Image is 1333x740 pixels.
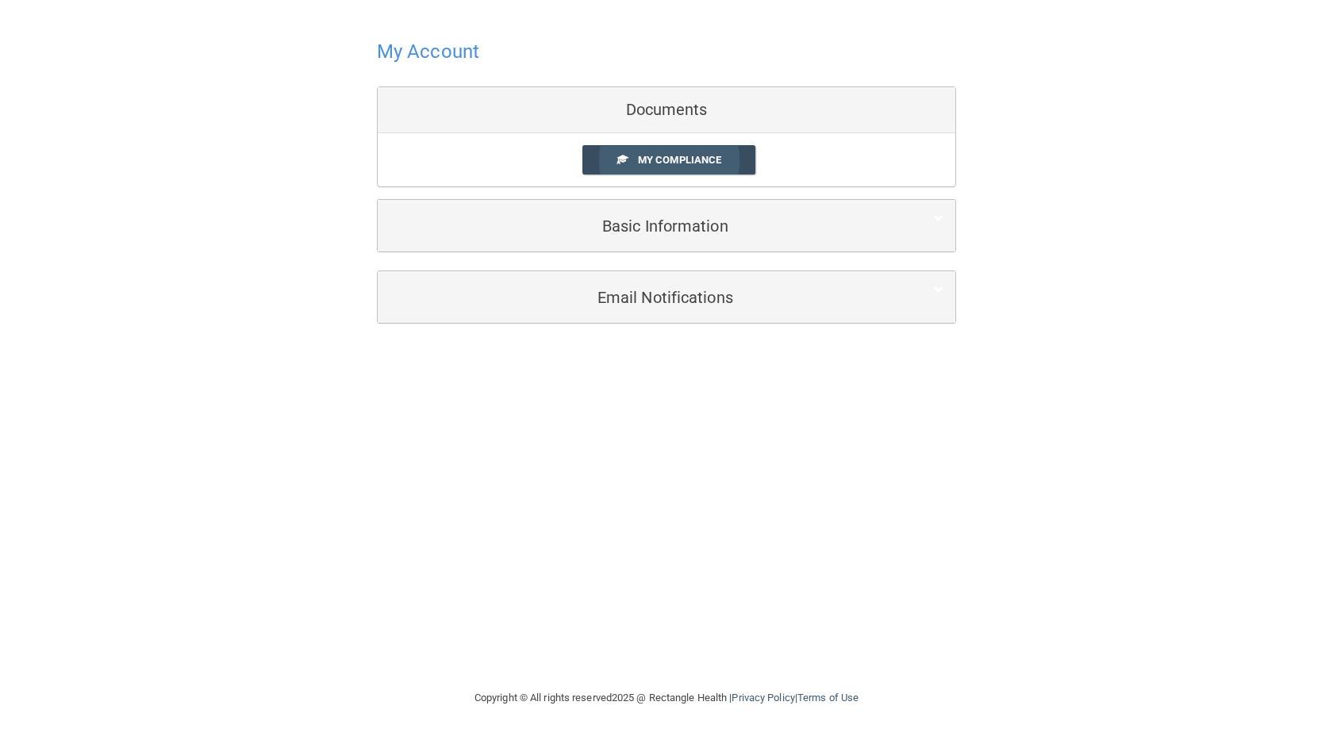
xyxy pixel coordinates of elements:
a: Email Notifications [390,279,943,315]
a: Privacy Policy [732,692,794,704]
h5: Email Notifications [390,289,895,306]
h4: My Account [377,41,479,62]
div: Copyright © All rights reserved 2025 @ Rectangle Health | | [377,673,956,723]
h5: Basic Information [390,217,895,235]
span: My Compliance [638,154,721,166]
div: Documents [378,87,955,133]
a: Basic Information [390,208,943,243]
a: Terms of Use [797,692,859,704]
